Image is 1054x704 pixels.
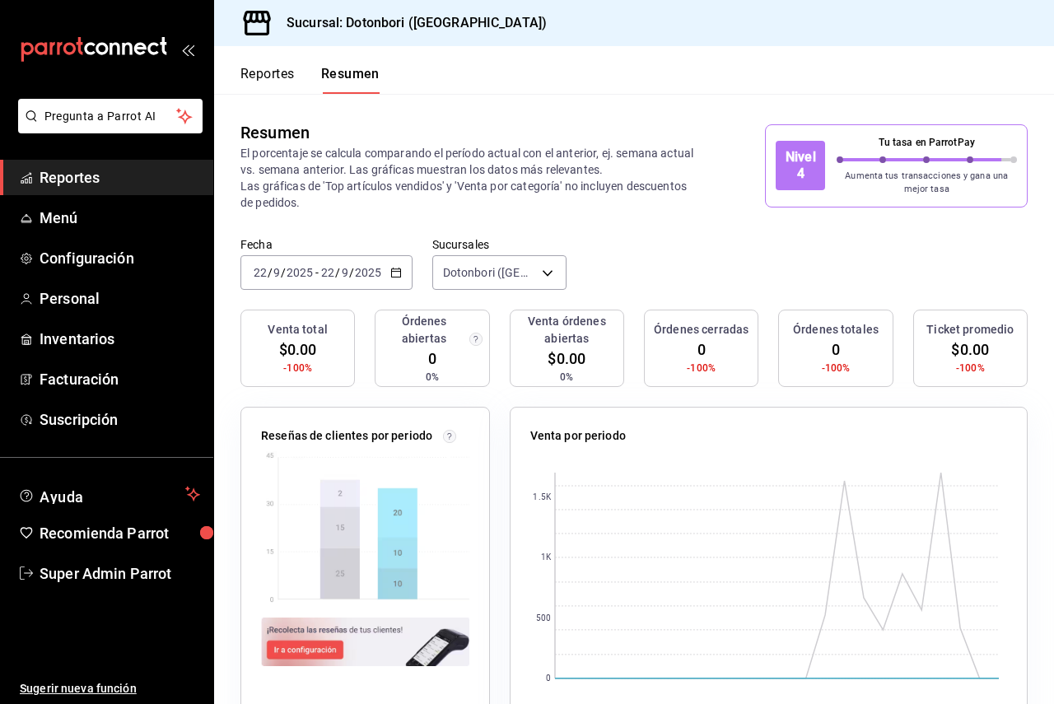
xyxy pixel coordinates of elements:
h3: Órdenes totales [793,321,879,338]
h3: Órdenes abiertas [382,313,465,347]
span: -100% [687,361,716,375]
span: -100% [283,361,312,375]
text: 500 [535,614,550,623]
span: 0 [428,347,436,370]
span: Ayuda [40,484,179,504]
span: 0% [560,370,573,385]
button: Reportes [240,66,295,94]
span: - [315,266,319,279]
span: Super Admin Parrot [40,562,200,585]
h3: Venta total [268,321,327,338]
span: / [335,266,340,279]
p: Reseñas de clientes por periodo [261,427,432,445]
text: 1.5K [533,493,551,502]
a: Pregunta a Parrot AI [12,119,203,137]
button: Pregunta a Parrot AI [18,99,203,133]
span: / [268,266,273,279]
span: Inventarios [40,328,200,350]
div: Nivel 4 [776,141,825,190]
p: Tu tasa en ParrotPay [837,135,1017,150]
span: $0.00 [951,338,989,361]
span: Sugerir nueva función [20,680,200,697]
button: open_drawer_menu [181,43,194,56]
h3: Sucursal: Dotonbori ([GEOGRAPHIC_DATA]) [273,13,547,33]
p: Venta por periodo [530,427,626,445]
h3: Ticket promedio [926,321,1014,338]
span: Reportes [40,166,200,189]
span: Dotonbori ([GEOGRAPHIC_DATA]) [443,264,536,281]
span: 0 [697,338,706,361]
span: Pregunta a Parrot AI [44,108,177,125]
p: Aumenta tus transacciones y gana una mejor tasa [837,170,1017,197]
text: 0 [546,674,551,683]
label: Sucursales [432,239,567,250]
input: ---- [286,266,314,279]
span: 0% [426,370,439,385]
span: Personal [40,287,200,310]
span: -100% [956,361,985,375]
span: Configuración [40,247,200,269]
span: Facturación [40,368,200,390]
span: / [281,266,286,279]
span: 0 [832,338,840,361]
span: Suscripción [40,408,200,431]
input: -- [320,266,335,279]
h3: Órdenes cerradas [654,321,749,338]
span: Recomienda Parrot [40,522,200,544]
span: / [349,266,354,279]
input: ---- [354,266,382,279]
label: Fecha [240,239,413,250]
span: $0.00 [279,338,317,361]
text: 1K [540,553,551,562]
p: El porcentaje se calcula comparando el período actual con el anterior, ej. semana actual vs. sema... [240,145,700,211]
div: navigation tabs [240,66,380,94]
input: -- [273,266,281,279]
span: -100% [822,361,851,375]
input: -- [253,266,268,279]
h3: Venta órdenes abiertas [517,313,617,347]
div: Resumen [240,120,310,145]
input: -- [341,266,349,279]
span: Menú [40,207,200,229]
button: Resumen [321,66,380,94]
span: $0.00 [548,347,585,370]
